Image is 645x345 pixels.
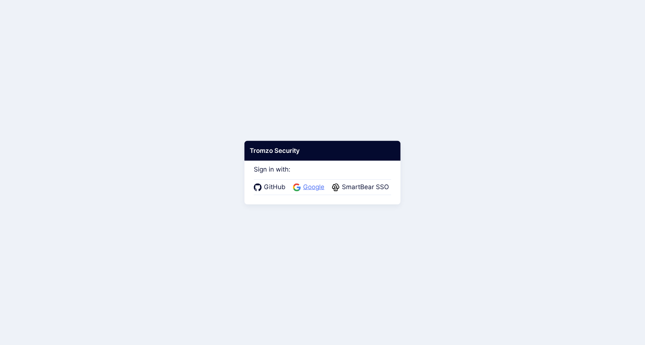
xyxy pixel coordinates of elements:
span: Google [301,182,327,192]
a: GitHub [254,182,288,192]
a: Google [293,182,327,192]
span: SmartBear SSO [340,182,391,192]
a: SmartBear SSO [332,182,391,192]
div: Sign in with: [254,155,391,195]
span: GitHub [262,182,288,192]
div: Tromzo Security [244,141,401,161]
